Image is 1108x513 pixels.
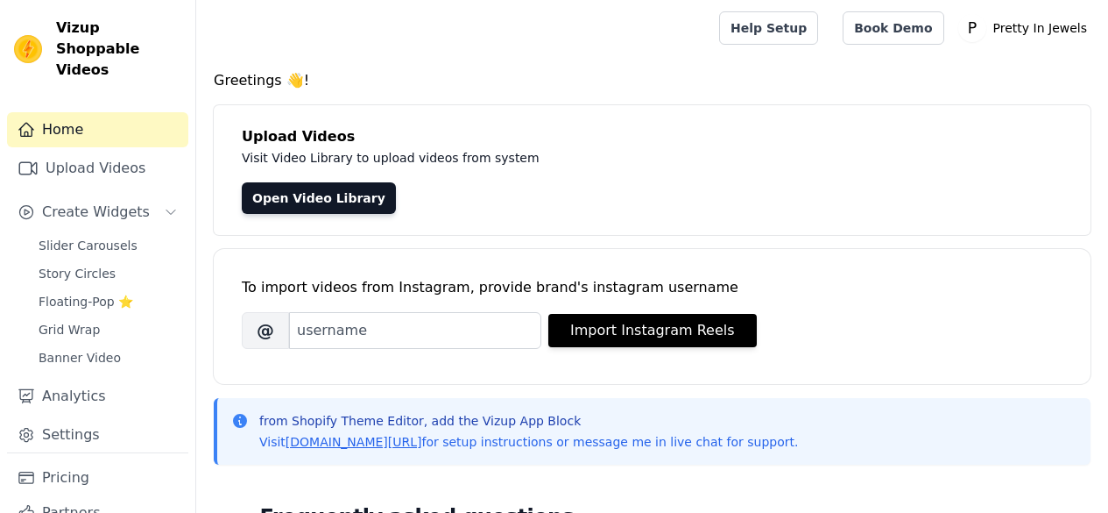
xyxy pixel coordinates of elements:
[7,417,188,452] a: Settings
[242,147,1027,168] p: Visit Video Library to upload videos from system
[39,265,116,282] span: Story Circles
[7,379,188,414] a: Analytics
[14,35,42,63] img: Vizup
[28,289,188,314] a: Floating-Pop ⭐
[39,349,121,367] span: Banner Video
[7,195,188,230] button: Create Widgets
[56,18,181,81] span: Vizup Shoppable Videos
[289,312,541,349] input: username
[214,70,1090,91] h4: Greetings 👋!
[28,261,188,286] a: Story Circles
[28,317,188,342] a: Grid Wrap
[967,19,976,37] text: P
[986,12,1094,44] p: Pretty In Jewels
[7,112,188,147] a: Home
[286,435,422,449] a: [DOMAIN_NAME][URL]
[958,12,1094,44] button: P Pretty In Jewels
[39,237,138,254] span: Slider Carousels
[259,412,798,430] p: from Shopify Theme Editor, add the Vizup App Block
[7,460,188,495] a: Pricing
[39,293,133,310] span: Floating-Pop ⭐
[28,233,188,258] a: Slider Carousels
[843,11,943,45] a: Book Demo
[548,314,757,347] button: Import Instagram Reels
[242,182,396,214] a: Open Video Library
[242,312,289,349] span: @
[259,433,798,451] p: Visit for setup instructions or message me in live chat for support.
[719,11,818,45] a: Help Setup
[242,126,1062,147] h4: Upload Videos
[39,321,100,338] span: Grid Wrap
[28,346,188,370] a: Banner Video
[42,202,150,223] span: Create Widgets
[7,151,188,186] a: Upload Videos
[242,277,1062,298] div: To import videos from Instagram, provide brand's instagram username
